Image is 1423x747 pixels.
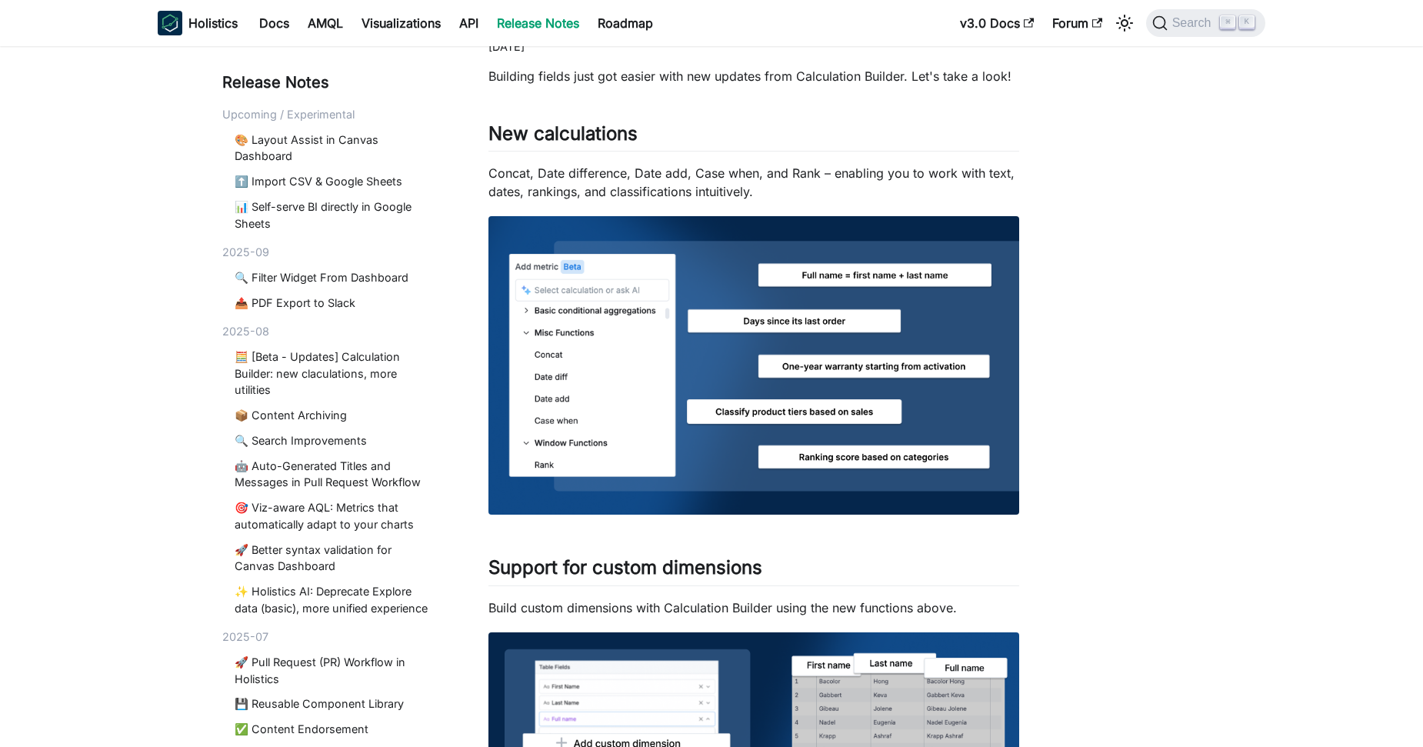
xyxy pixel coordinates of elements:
a: Docs [250,11,298,35]
a: 📦 Content Archiving [235,407,433,424]
p: Build custom dimensions with Calculation Builder using the new functions above. [488,599,1019,617]
p: Concat, Date difference, Date add, Case when, and Rank – enabling you to work with text, dates, r... [488,164,1019,201]
a: 🔍 Search Improvements [235,432,433,449]
img: Calculation Builder - New calculations [488,216,1019,515]
p: Building fields just got easier with new updates from Calculation Builder. Let's take a look! [488,67,1019,85]
a: 📤 PDF Export to Slack [235,295,433,312]
button: Switch between dark and light mode (currently light mode) [1112,11,1137,35]
a: 🔍 Filter Widget From Dashboard [235,269,433,286]
a: 💾 Reusable Component Library [235,695,433,712]
a: AMQL [298,11,352,35]
a: ✅ Content Endorsement [235,721,433,738]
a: 🎯 Viz-aware AQL: Metrics that automatically adapt to your charts [235,499,433,532]
h2: Support for custom dimensions [488,556,1019,585]
div: 2025-09 [222,244,439,261]
a: 🤖 Auto-Generated Titles and Messages in Pull Request Workflow [235,458,433,491]
a: Forum [1043,11,1111,35]
b: Holistics [188,14,238,32]
img: Holistics [158,11,182,35]
span: Search [1168,16,1221,30]
a: ⬆️ Import CSV & Google Sheets [235,173,433,190]
a: API [450,11,488,35]
a: Roadmap [588,11,662,35]
a: ✨ Holistics AI: Deprecate Explore data (basic), more unified experience [235,583,433,616]
a: 📊 Self-serve BI directly in Google Sheets [235,198,433,232]
a: 🎨 Layout Assist in Canvas Dashboard [235,132,433,165]
a: Release Notes [488,11,588,35]
kbd: ⌘ [1220,15,1235,29]
div: 2025-08 [222,323,439,340]
a: v3.0 Docs [951,11,1043,35]
kbd: K [1239,15,1255,29]
button: Search (Command+K) [1146,9,1265,37]
a: 🚀 Better syntax validation for Canvas Dashboard [235,542,433,575]
a: 🧮 [Beta - Updates] Calculation Builder: new claculations, more utilities [235,348,433,399]
a: Visualizations [352,11,450,35]
nav: Blog recent posts navigation [222,71,439,747]
h2: New calculations [488,122,1019,152]
a: 🚀 Pull Request (PR) Workflow in Holistics [235,654,433,687]
time: [DATE] [488,40,525,53]
div: 2025-07 [222,629,439,645]
div: Release Notes [222,71,439,94]
a: HolisticsHolistics [158,11,238,35]
div: Upcoming / Experimental [222,106,439,123]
